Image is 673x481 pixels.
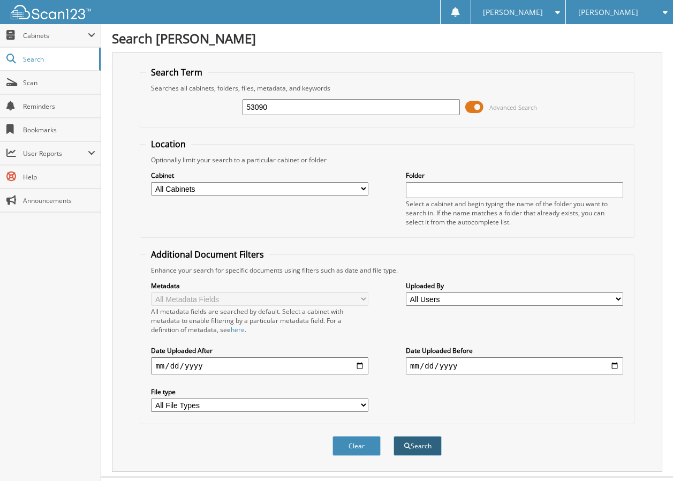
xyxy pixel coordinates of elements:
legend: Search Term [146,66,208,78]
div: Optionally limit your search to a particular cabinet or folder [146,155,628,164]
label: Metadata [151,281,368,290]
div: All metadata fields are searched by default. Select a cabinet with metadata to enable filtering b... [151,307,368,334]
label: Uploaded By [406,281,623,290]
label: File type [151,387,368,396]
div: Searches all cabinets, folders, files, metadata, and keywords [146,84,628,93]
div: Select a cabinet and begin typing the name of the folder you want to search in. If the name match... [406,199,623,227]
span: [PERSON_NAME] [483,9,543,16]
span: Cabinets [23,31,88,40]
input: start [151,357,368,374]
span: User Reports [23,149,88,158]
span: Scan [23,78,95,87]
label: Date Uploaded After [151,346,368,355]
span: Search [23,55,94,64]
legend: Location [146,138,191,150]
span: Bookmarks [23,125,95,134]
label: Folder [406,171,623,180]
button: Clear [332,436,381,456]
input: end [406,357,623,374]
div: Enhance your search for specific documents using filters such as date and file type. [146,266,628,275]
label: Cabinet [151,171,368,180]
label: Date Uploaded Before [406,346,623,355]
a: here [231,325,245,334]
span: Reminders [23,102,95,111]
span: [PERSON_NAME] [578,9,638,16]
span: Help [23,172,95,182]
button: Search [394,436,442,456]
img: scan123-logo-white.svg [11,5,91,19]
h1: Search [PERSON_NAME] [112,29,662,47]
span: Announcements [23,196,95,205]
span: Advanced Search [489,103,537,111]
legend: Additional Document Filters [146,249,269,260]
iframe: Chat Widget [619,430,673,481]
